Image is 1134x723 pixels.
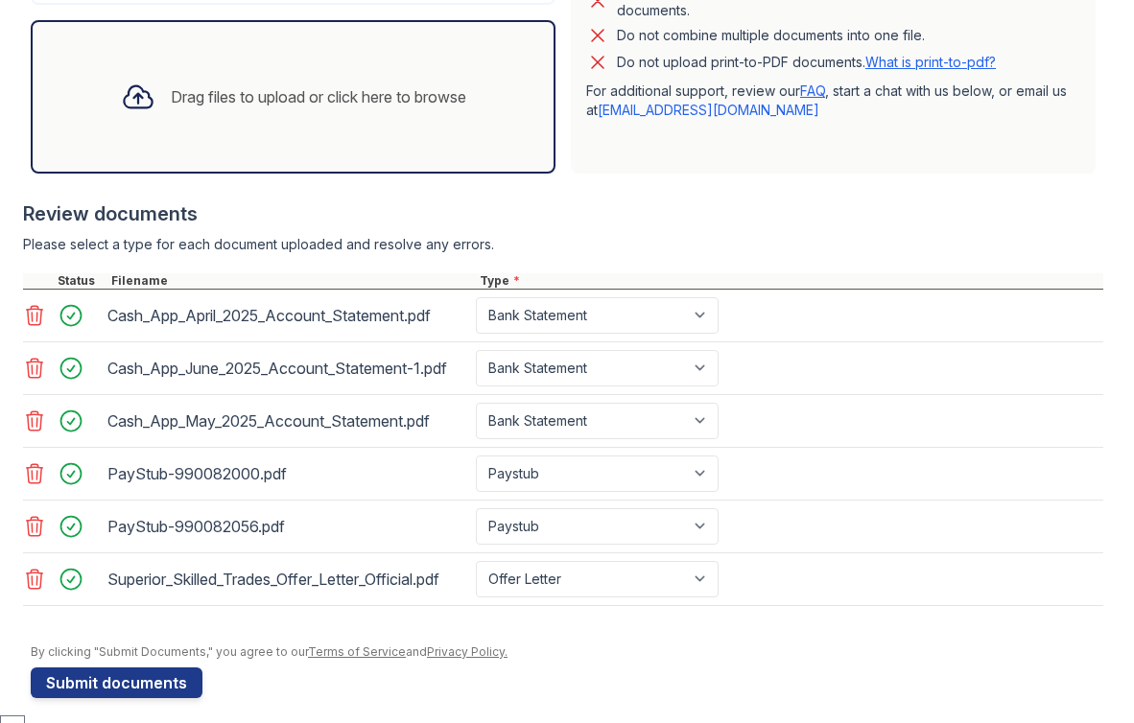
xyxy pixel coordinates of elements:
div: Do not combine multiple documents into one file. [617,24,925,47]
a: Privacy Policy. [427,644,508,659]
div: Cash_App_April_2025_Account_Statement.pdf [107,300,468,331]
a: Terms of Service [308,644,406,659]
button: Submit documents [31,667,202,698]
div: Status [54,273,107,289]
div: Cash_App_May_2025_Account_Statement.pdf [107,406,468,436]
div: Filename [107,273,476,289]
p: Do not upload print-to-PDF documents. [617,53,996,72]
div: Superior_Skilled_Trades_Offer_Letter_Official.pdf [107,564,468,595]
div: Cash_App_June_2025_Account_Statement-1.pdf [107,353,468,384]
div: Please select a type for each document uploaded and resolve any errors. [23,235,1103,254]
div: Type [476,273,1103,289]
a: FAQ [800,82,825,99]
div: PayStub-990082056.pdf [107,511,468,542]
div: By clicking "Submit Documents," you agree to our and [31,644,1103,660]
a: What is print-to-pdf? [865,54,996,70]
div: PayStub-990082000.pdf [107,458,468,489]
div: Drag files to upload or click here to browse [171,85,466,108]
p: For additional support, review our , start a chat with us below, or email us at [586,82,1080,120]
div: Review documents [23,200,1103,227]
a: [EMAIL_ADDRESS][DOMAIN_NAME] [598,102,819,118]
